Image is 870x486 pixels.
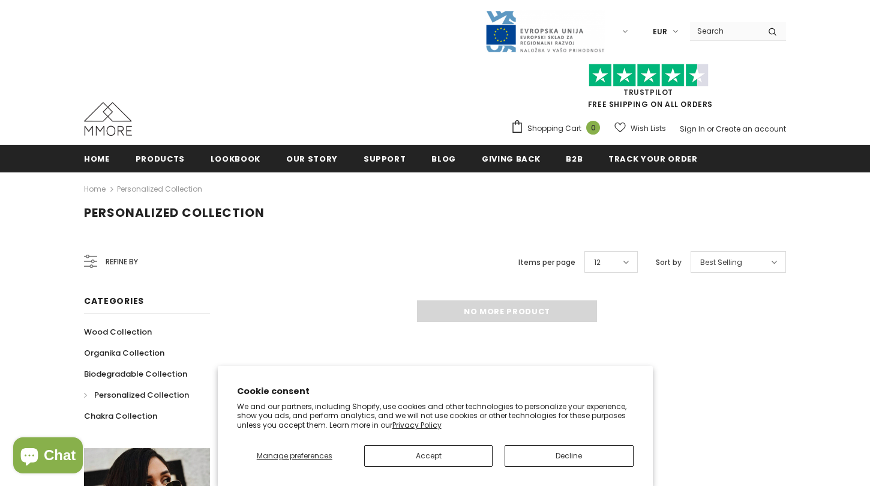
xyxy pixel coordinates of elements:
a: Our Story [286,145,338,172]
span: Chakra Collection [84,410,157,422]
span: Wish Lists [631,123,666,135]
span: Personalized Collection [84,204,265,221]
a: Personalized Collection [84,384,189,406]
span: 12 [594,257,601,269]
span: EUR [653,26,667,38]
span: Refine by [106,255,138,269]
button: Decline [505,445,633,467]
span: Categories [84,295,144,307]
span: Track your order [608,153,697,165]
a: Home [84,182,106,196]
img: Javni Razpis [485,10,605,53]
a: Wish Lists [614,118,666,139]
span: Lookbook [211,153,260,165]
span: support [364,153,406,165]
a: Lookbook [211,145,260,172]
span: Blog [431,153,456,165]
a: Giving back [482,145,540,172]
a: Products [136,145,185,172]
h2: Cookie consent [237,385,634,398]
span: Wood Collection [84,326,152,338]
span: Biodegradable Collection [84,368,187,380]
span: Home [84,153,110,165]
button: Accept [364,445,493,467]
img: MMORE Cases [84,102,132,136]
a: Sign In [680,124,705,134]
a: Blog [431,145,456,172]
span: Personalized Collection [94,389,189,401]
span: Manage preferences [257,451,332,461]
span: Products [136,153,185,165]
a: Personalized Collection [117,184,202,194]
span: or [707,124,714,134]
inbox-online-store-chat: Shopify online store chat [10,437,86,476]
button: Manage preferences [237,445,353,467]
label: Sort by [656,257,682,269]
a: Javni Razpis [485,26,605,36]
a: Home [84,145,110,172]
label: Items per page [518,257,575,269]
span: B2B [566,153,583,165]
span: Shopping Cart [527,123,581,135]
span: Organika Collection [84,347,164,359]
span: FREE SHIPPING ON ALL ORDERS [511,69,786,109]
input: Search Site [690,22,759,40]
img: Trust Pilot Stars [589,64,709,87]
a: Track your order [608,145,697,172]
a: Privacy Policy [392,420,442,430]
a: Biodegradable Collection [84,363,187,384]
span: 0 [586,121,600,135]
span: Best Selling [700,257,742,269]
a: B2B [566,145,583,172]
a: Create an account [716,124,786,134]
a: Organika Collection [84,342,164,363]
a: Chakra Collection [84,406,157,427]
a: support [364,145,406,172]
a: Trustpilot [623,87,673,97]
p: We and our partners, including Shopify, use cookies and other technologies to personalize your ex... [237,402,634,430]
a: Wood Collection [84,321,152,342]
span: Giving back [482,153,540,165]
a: Shopping Cart 0 [511,120,606,138]
span: Our Story [286,153,338,165]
